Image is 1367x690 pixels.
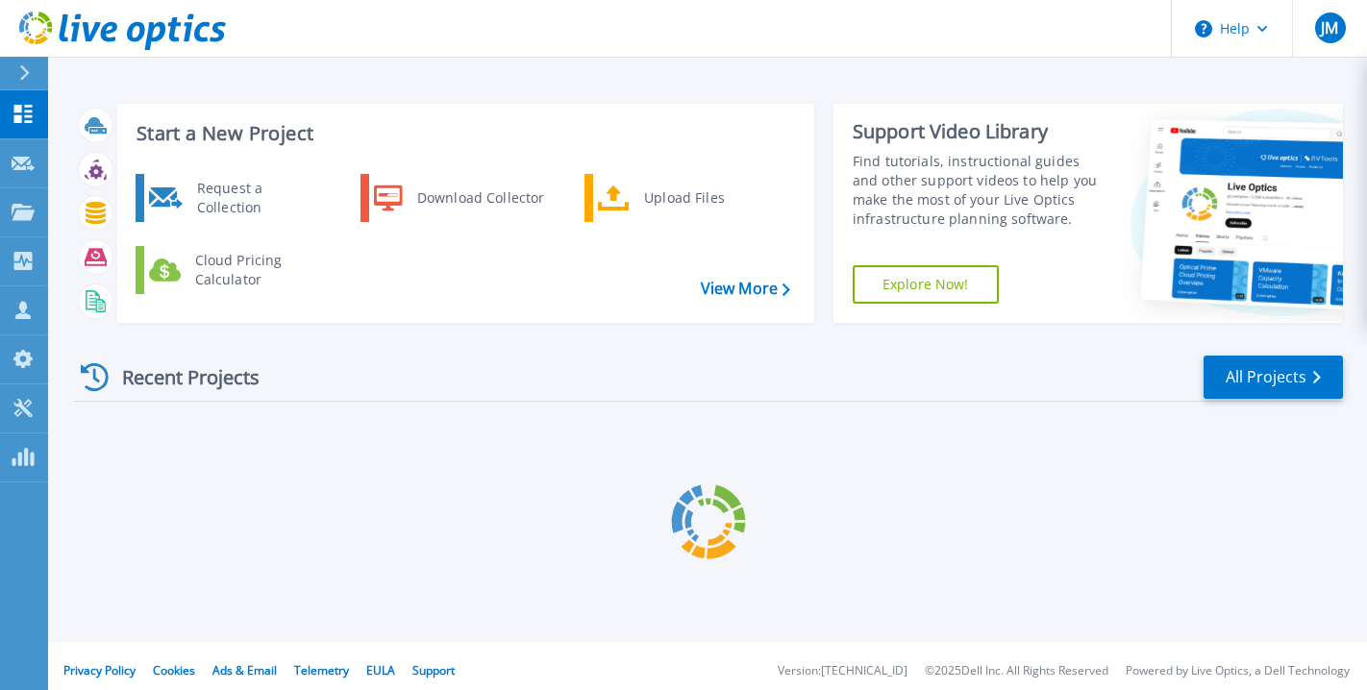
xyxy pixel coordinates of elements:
[778,665,907,678] li: Version: [TECHNICAL_ID]
[360,174,558,222] a: Download Collector
[1321,20,1338,36] span: JM
[212,662,277,678] a: Ads & Email
[701,280,790,298] a: View More
[153,662,195,678] a: Cookies
[74,354,286,401] div: Recent Projects
[136,246,333,294] a: Cloud Pricing Calculator
[366,662,395,678] a: EULA
[853,119,1107,144] div: Support Video Library
[136,174,333,222] a: Request a Collection
[925,665,1108,678] li: © 2025 Dell Inc. All Rights Reserved
[1126,665,1350,678] li: Powered by Live Optics, a Dell Technology
[137,123,789,144] h3: Start a New Project
[63,662,136,678] a: Privacy Policy
[634,179,777,217] div: Upload Files
[853,265,999,304] a: Explore Now!
[187,179,328,217] div: Request a Collection
[584,174,782,222] a: Upload Files
[853,152,1107,229] div: Find tutorials, instructional guides and other support videos to help you make the most of your L...
[408,179,553,217] div: Download Collector
[412,662,455,678] a: Support
[1204,356,1343,399] a: All Projects
[186,251,328,289] div: Cloud Pricing Calculator
[294,662,349,678] a: Telemetry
